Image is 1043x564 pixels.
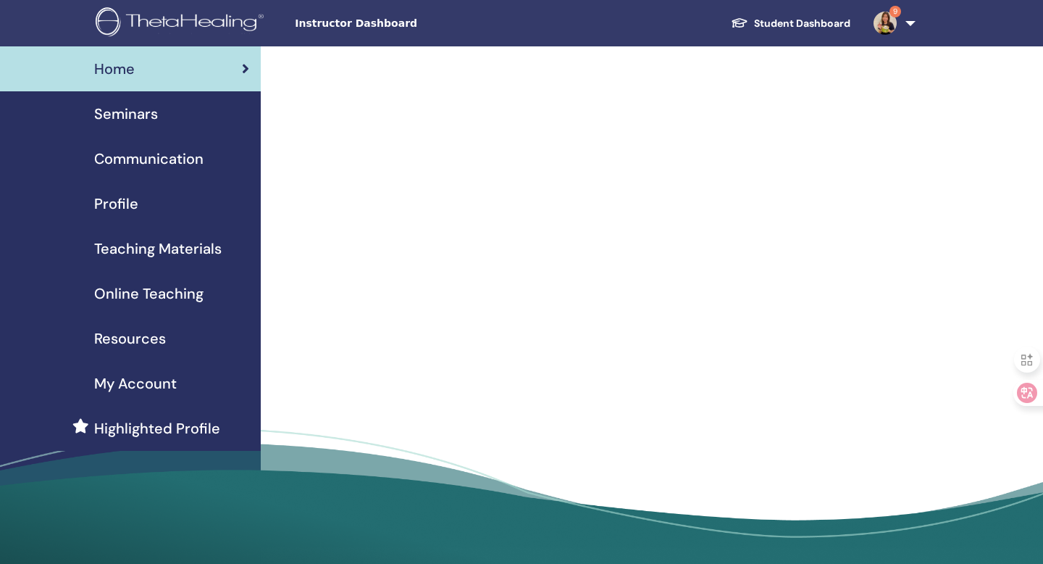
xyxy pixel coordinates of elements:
[96,7,269,40] img: logo.png
[719,10,862,37] a: Student Dashboard
[731,17,748,29] img: graduation-cap-white.svg
[94,283,204,304] span: Online Teaching
[94,373,177,394] span: My Account
[295,16,512,31] span: Instructor Dashboard
[94,58,135,80] span: Home
[94,238,222,260] span: Teaching Materials
[874,12,897,35] img: default.jpg
[889,6,901,17] span: 9
[94,418,220,439] span: Highlighted Profile
[94,103,158,125] span: Seminars
[94,193,138,215] span: Profile
[94,148,204,170] span: Communication
[94,328,166,349] span: Resources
